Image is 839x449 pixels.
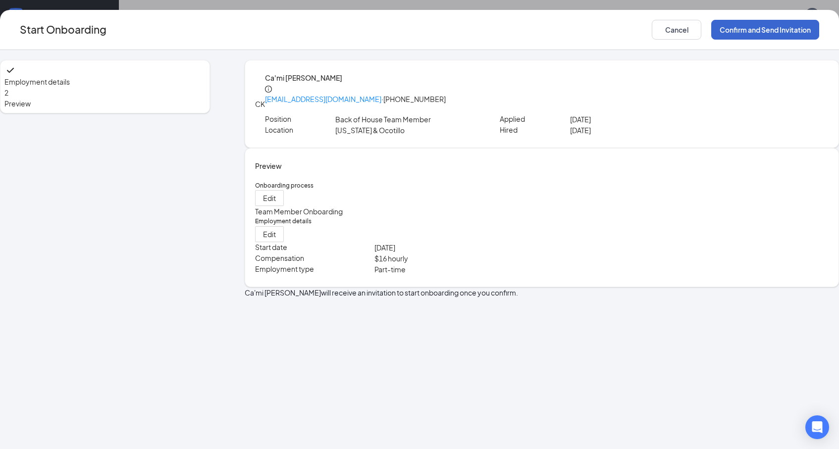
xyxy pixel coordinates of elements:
a: [EMAIL_ADDRESS][DOMAIN_NAME] [265,95,381,103]
div: Open Intercom Messenger [805,415,829,439]
h5: Employment details [255,217,829,226]
span: Employment details [4,76,206,87]
p: Employment type [255,264,374,274]
p: [DATE] [570,114,711,125]
span: Edit [263,229,276,239]
h4: Ca'mi [PERSON_NAME] [265,72,829,83]
p: Back of House Team Member [335,114,476,125]
span: info-circle [265,86,272,93]
div: CK [255,99,265,109]
p: Applied [500,114,570,124]
p: Ca'mi [PERSON_NAME] will receive an invitation to start onboarding once you confirm. [245,287,839,298]
p: Part-time [374,264,542,275]
span: Team Member Onboarding [255,207,343,216]
span: Edit [263,193,276,203]
button: Cancel [652,20,701,40]
button: Edit [255,226,284,242]
p: [US_STATE] & Ocotillo [335,125,476,136]
button: Edit [255,190,284,206]
p: [DATE] [374,242,542,253]
h4: Preview [255,160,829,171]
svg: Checkmark [4,64,16,76]
p: [DATE] [570,125,711,136]
span: Preview [4,98,206,109]
p: · [PHONE_NUMBER] [265,94,829,104]
p: Hired [500,125,570,135]
p: $ 16 hourly [374,253,542,264]
p: Location [265,125,335,135]
button: Confirm and Send Invitation [711,20,819,40]
h3: Start Onboarding [20,21,106,38]
p: Position [265,114,335,124]
p: Compensation [255,253,374,263]
p: Start date [255,242,374,252]
h5: Onboarding process [255,181,829,190]
span: 2 [4,88,8,97]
